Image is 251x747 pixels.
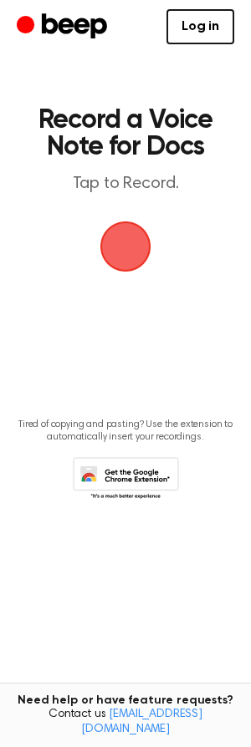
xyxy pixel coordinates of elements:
[10,708,241,737] span: Contact us
[166,9,234,44] a: Log in
[30,174,221,195] p: Tap to Record.
[13,419,238,444] p: Tired of copying and pasting? Use the extension to automatically insert your recordings.
[30,107,221,160] h1: Record a Voice Note for Docs
[81,709,202,735] a: [EMAIL_ADDRESS][DOMAIN_NAME]
[17,11,111,43] a: Beep
[100,221,151,272] img: Beep Logo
